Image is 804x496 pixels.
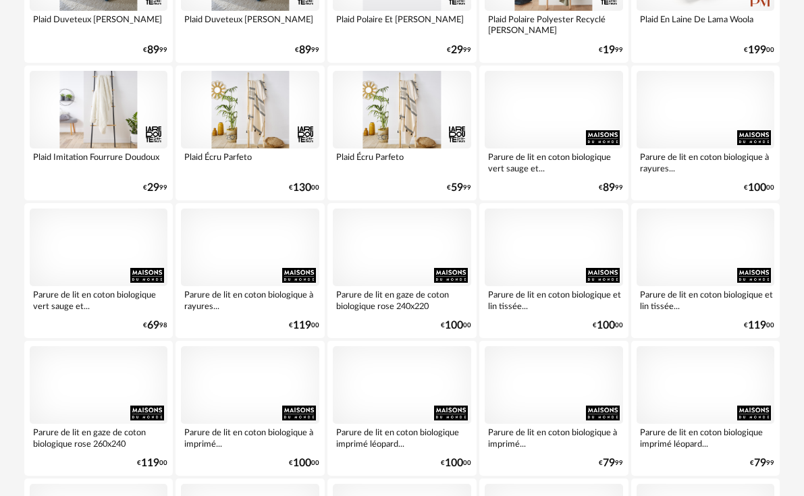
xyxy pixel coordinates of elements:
a: Parure de lit en coton biologique imprimé léopard... €10000 [327,341,477,476]
div: Parure de lit en coton biologique imprimé léopard... [333,424,471,451]
span: 89 [603,184,615,192]
div: € 99 [599,459,623,468]
span: 100 [445,459,463,468]
a: Parure de lit en coton biologique et lin tissée... €11900 [631,203,780,338]
div: Plaid Écru Parfeto [333,148,471,175]
div: € 00 [744,184,774,192]
div: € 00 [289,184,319,192]
a: Parure de lit en coton biologique à imprimé... €10000 [176,341,325,476]
span: 130 [293,184,311,192]
a: Parure de lit en coton biologique vert sauge et... €6998 [24,203,173,338]
span: 59 [451,184,463,192]
div: € 00 [744,46,774,55]
span: 79 [603,459,615,468]
div: Parure de lit en coton biologique à rayures... [637,148,775,175]
div: Parure de lit en coton biologique et lin tissée... [485,286,623,313]
div: Plaid Duveteux [PERSON_NAME] [181,11,319,38]
div: Parure de lit en coton biologique à imprimé... [181,424,319,451]
div: € 99 [143,184,167,192]
span: 29 [147,184,159,192]
div: Parure de lit en coton biologique imprimé léopard... [637,424,775,451]
div: Plaid Imitation Fourrure Doudoux [30,148,168,175]
span: 119 [293,321,311,330]
div: Plaid Duveteux [PERSON_NAME] [30,11,168,38]
div: € 98 [143,321,167,330]
div: Parure de lit en coton biologique et lin tissée... [637,286,775,313]
span: 19 [603,46,615,55]
a: Parure de lit en coton biologique vert sauge et... €8999 [479,65,628,200]
span: 119 [141,459,159,468]
div: € 00 [593,321,623,330]
div: € 00 [289,459,319,468]
a: Parure de lit en gaze de coton biologique rose 240x220 €10000 [327,203,477,338]
a: Parure de lit en coton biologique à rayures... €11900 [176,203,325,338]
div: Parure de lit en coton biologique vert sauge et... [30,286,168,313]
a: Plaid Écru Parfeto €5999 [327,65,477,200]
div: Plaid Polaire Polyester Recyclé [PERSON_NAME] [485,11,623,38]
div: € 99 [143,46,167,55]
div: € 99 [295,46,319,55]
div: Plaid En Laine De Lama Woola [637,11,775,38]
a: Plaid Écru Parfeto €13000 [176,65,325,200]
div: Plaid Polaire Et [PERSON_NAME] [333,11,471,38]
div: Parure de lit en gaze de coton biologique rose 240x220 [333,286,471,313]
a: Parure de lit en coton biologique à rayures... €10000 [631,65,780,200]
a: Plaid Imitation Fourrure Doudoux €2999 [24,65,173,200]
div: Plaid Écru Parfeto [181,148,319,175]
div: € 00 [441,459,471,468]
span: 69 [147,321,159,330]
span: 29 [451,46,463,55]
div: € 99 [599,184,623,192]
span: 100 [748,184,766,192]
div: € 99 [447,184,471,192]
div: Parure de lit en coton biologique à imprimé... [485,424,623,451]
a: Parure de lit en coton biologique et lin tissée... €10000 [479,203,628,338]
span: 100 [293,459,311,468]
a: Parure de lit en coton biologique à imprimé... €7999 [479,341,628,476]
div: Parure de lit en coton biologique vert sauge et... [485,148,623,175]
span: 79 [754,459,766,468]
div: Parure de lit en coton biologique à rayures... [181,286,319,313]
a: Parure de lit en gaze de coton biologique rose 260x240 €11900 [24,341,173,476]
div: Parure de lit en gaze de coton biologique rose 260x240 [30,424,168,451]
span: 89 [299,46,311,55]
div: € 99 [599,46,623,55]
div: € 99 [750,459,774,468]
span: 199 [748,46,766,55]
div: € 00 [441,321,471,330]
span: 89 [147,46,159,55]
div: € 99 [447,46,471,55]
span: 100 [445,321,463,330]
span: 100 [597,321,615,330]
div: € 00 [137,459,167,468]
span: 119 [748,321,766,330]
a: Parure de lit en coton biologique imprimé léopard... €7999 [631,341,780,476]
div: € 00 [289,321,319,330]
div: € 00 [744,321,774,330]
